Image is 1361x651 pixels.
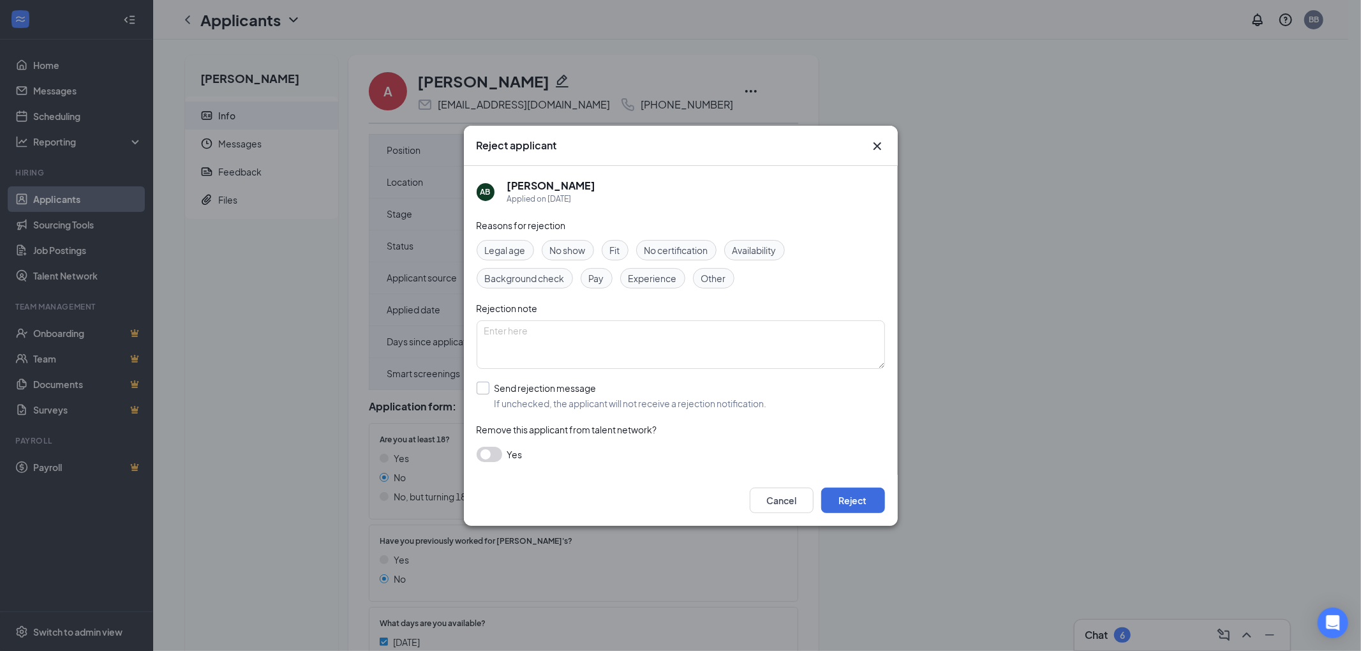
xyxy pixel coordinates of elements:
[701,271,726,285] span: Other
[477,303,538,314] span: Rejection note
[1318,608,1348,638] div: Open Intercom Messenger
[550,243,586,257] span: No show
[870,138,885,154] button: Close
[507,447,523,462] span: Yes
[485,243,526,257] span: Legal age
[733,243,777,257] span: Availability
[480,186,491,197] div: AB
[821,488,885,513] button: Reject
[589,271,604,285] span: Pay
[870,138,885,154] svg: Cross
[477,220,566,231] span: Reasons for rejection
[750,488,814,513] button: Cancel
[477,424,657,435] span: Remove this applicant from talent network?
[644,243,708,257] span: No certification
[610,243,620,257] span: Fit
[477,138,557,153] h3: Reject applicant
[507,193,596,206] div: Applied on [DATE]
[485,271,565,285] span: Background check
[507,179,596,193] h5: [PERSON_NAME]
[628,271,677,285] span: Experience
